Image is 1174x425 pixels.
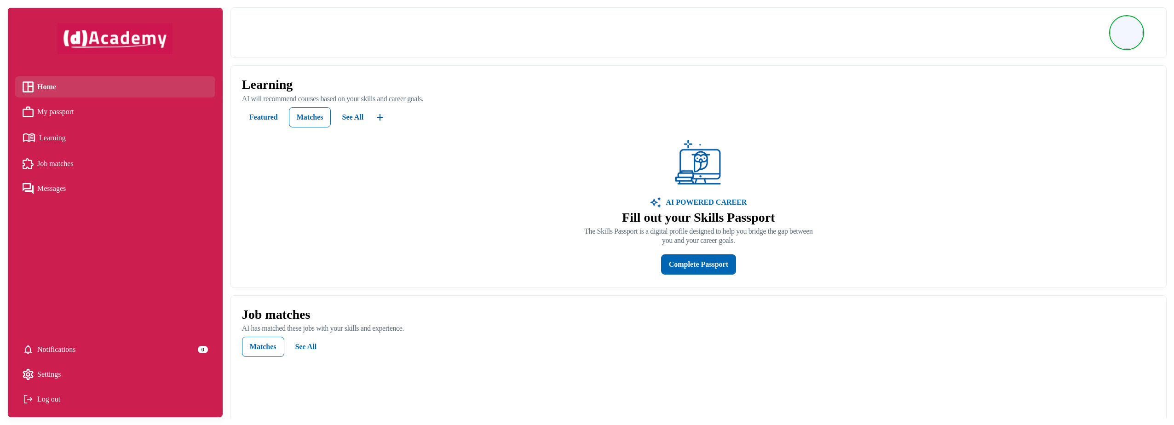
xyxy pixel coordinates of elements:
[675,140,721,186] img: ...
[250,340,276,353] div: Matches
[342,111,363,124] div: See All
[39,131,66,145] span: Learning
[23,369,34,380] img: setting
[650,197,661,208] img: image
[23,106,34,117] img: My passport icon
[37,343,76,356] span: Notifications
[242,77,1155,92] p: Learning
[288,337,324,357] button: See All
[23,130,35,146] img: Learning icon
[584,210,812,225] p: Fill out your Skills Passport
[37,368,61,381] span: Settings
[58,23,173,54] img: dAcademy
[242,337,284,357] button: Matches
[334,107,371,127] button: See All
[37,157,74,171] span: Job matches
[23,182,208,195] a: Messages iconMessages
[23,105,208,119] a: My passport iconMy passport
[37,80,56,94] span: Home
[295,340,317,353] div: See All
[242,307,1155,322] p: Job matches
[23,344,34,355] img: setting
[374,112,386,123] img: ...
[242,107,285,127] button: Featured
[661,197,747,208] p: AI POWERED CAREER
[23,394,34,405] img: Log out
[37,105,74,119] span: My passport
[23,80,208,94] a: Home iconHome
[297,111,323,124] div: Matches
[289,107,331,127] button: Matches
[23,157,208,171] a: Job matches iconJob matches
[249,111,278,124] div: Featured
[23,392,208,406] div: Log out
[242,324,1155,333] p: AI has matched these jobs with your skills and experience.
[242,94,1155,103] p: AI will recommend courses based on your skills and career goals.
[1111,17,1143,49] img: Profile
[23,81,34,92] img: Home icon
[669,258,728,271] div: Complete Passport
[23,183,34,194] img: Messages icon
[584,227,812,245] p: The Skills Passport is a digital profile designed to help you bridge the gap between you and your...
[23,158,34,169] img: Job matches icon
[23,130,208,146] a: Learning iconLearning
[198,346,208,353] div: 0
[661,254,736,275] button: Complete Passport
[37,182,66,195] span: Messages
